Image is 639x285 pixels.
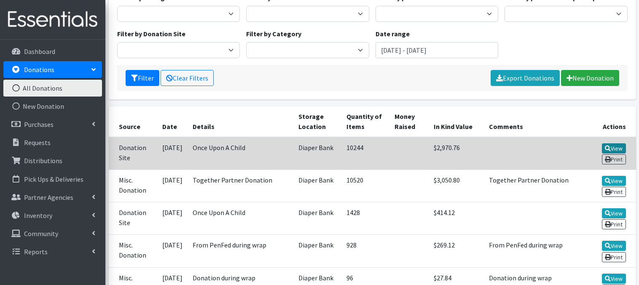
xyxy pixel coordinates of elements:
[109,169,157,202] td: Misc. Donation
[293,169,341,202] td: Diaper Bank
[24,193,73,202] p: Partner Agencies
[602,187,626,197] a: Print
[602,274,626,284] a: View
[293,137,341,170] td: Diaper Bank
[484,106,587,137] th: Comments
[24,229,58,238] p: Community
[429,169,484,202] td: $3,050.80
[117,29,185,39] label: Filter by Donation Site
[109,235,157,267] td: Misc. Donation
[429,202,484,235] td: $414.12
[109,137,157,170] td: Donation Site
[376,42,499,58] input: January 1, 2011 - December 31, 2011
[246,29,301,39] label: Filter by Category
[3,134,102,151] a: Requests
[24,247,48,256] p: Reports
[293,235,341,267] td: Diaper Bank
[3,171,102,188] a: Pick Ups & Deliveries
[484,169,587,202] td: Together Partner Donation
[3,189,102,206] a: Partner Agencies
[341,169,389,202] td: 10520
[341,202,389,235] td: 1428
[161,70,214,86] a: Clear Filters
[24,120,54,129] p: Purchases
[24,175,83,183] p: Pick Ups & Deliveries
[3,98,102,115] a: New Donation
[3,5,102,34] img: HumanEssentials
[484,235,587,267] td: From PenFed during wrap
[188,106,293,137] th: Details
[188,202,293,235] td: Once Upon A Child
[157,235,188,267] td: [DATE]
[3,43,102,60] a: Dashboard
[561,70,619,86] a: New Donation
[3,116,102,133] a: Purchases
[3,80,102,97] a: All Donations
[389,106,429,137] th: Money Raised
[157,169,188,202] td: [DATE]
[293,106,341,137] th: Storage Location
[602,176,626,186] a: View
[24,156,62,165] p: Distributions
[3,61,102,78] a: Donations
[341,106,389,137] th: Quantity of Items
[602,241,626,251] a: View
[3,243,102,260] a: Reports
[109,106,157,137] th: Source
[341,235,389,267] td: 928
[3,152,102,169] a: Distributions
[157,106,188,137] th: Date
[157,137,188,170] td: [DATE]
[429,106,484,137] th: In Kind Value
[24,138,51,147] p: Requests
[188,169,293,202] td: Together Partner Donation
[602,143,626,153] a: View
[376,29,410,39] label: Date range
[429,235,484,267] td: $269.12
[293,202,341,235] td: Diaper Bank
[602,252,626,262] a: Print
[3,225,102,242] a: Community
[157,202,188,235] td: [DATE]
[602,154,626,164] a: Print
[429,137,484,170] td: $2,970.76
[602,208,626,218] a: View
[24,65,54,74] p: Donations
[491,70,560,86] a: Export Donations
[24,47,55,56] p: Dashboard
[587,106,636,137] th: Actions
[188,137,293,170] td: Once Upon A Child
[188,235,293,267] td: From PenFed during wrap
[341,137,389,170] td: 10244
[24,211,52,220] p: Inventory
[126,70,159,86] button: Filter
[602,219,626,229] a: Print
[109,202,157,235] td: Donation Site
[3,207,102,224] a: Inventory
